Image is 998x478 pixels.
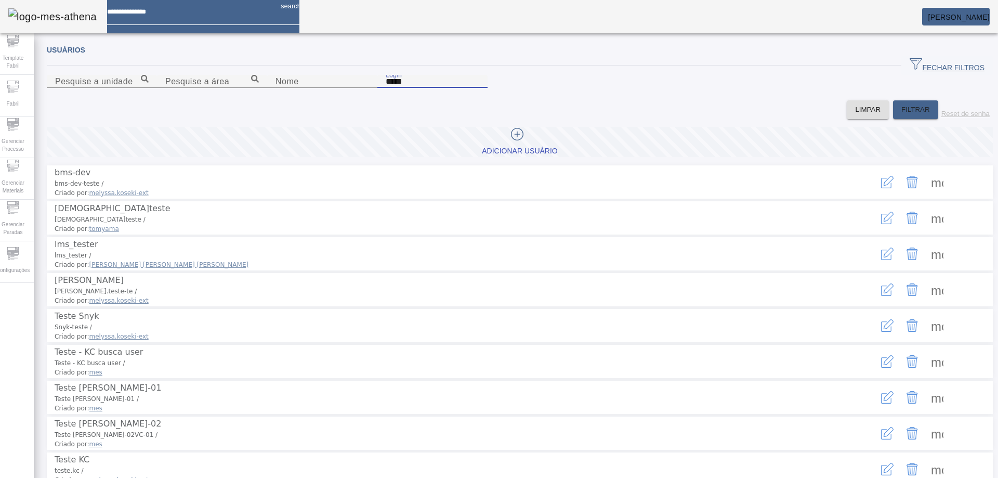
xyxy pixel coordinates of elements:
[55,440,834,449] span: Criado por:
[482,146,557,157] div: Adicionar Usuário
[55,203,170,213] span: [DEMOGRAPHIC_DATA]teste
[55,167,90,177] span: bms-dev
[925,277,950,302] button: Mais
[925,241,950,266] button: Mais
[89,189,149,197] span: melyssa.koseki-ext
[55,252,91,259] span: lms_tester /
[925,421,950,446] button: Mais
[900,205,925,230] button: Delete
[925,205,950,230] button: Mais
[55,275,124,285] span: [PERSON_NAME]
[55,260,834,269] span: Criado por:
[55,455,89,464] span: Teste KC
[55,395,139,403] span: Teste [PERSON_NAME]-01 /
[47,127,993,157] button: Adicionar Usuário
[55,311,99,321] span: Teste Snyk
[901,56,993,75] button: FECHAR FILTROS
[925,349,950,374] button: Mais
[925,385,950,410] button: Mais
[386,71,402,78] mat-label: Login
[900,385,925,410] button: Delete
[165,77,229,86] mat-label: Pesquise a área
[900,277,925,302] button: Delete
[165,75,259,88] input: Number
[900,170,925,195] button: Delete
[55,324,92,331] span: Snyk-teste /
[938,100,993,119] button: Reset de senha
[3,97,22,111] span: Fabril
[47,46,85,54] span: Usuários
[925,313,950,338] button: Mais
[55,368,834,377] span: Criado por:
[55,224,834,234] span: Criado por:
[89,261,249,268] span: [PERSON_NAME] [PERSON_NAME] [PERSON_NAME]
[89,369,102,376] span: mes
[55,180,103,187] span: bms-dev-teste /
[928,13,990,21] span: [PERSON_NAME]
[55,419,161,429] span: Teste [PERSON_NAME]-02
[55,404,834,413] span: Criado por:
[900,241,925,266] button: Delete
[925,170,950,195] button: Mais
[55,75,149,88] input: Number
[89,297,149,304] span: melyssa.koseki-ext
[89,225,119,232] span: tomyama
[855,105,881,115] span: LIMPAR
[55,188,834,198] span: Criado por:
[55,467,84,474] span: teste.kc /
[900,421,925,446] button: Delete
[893,100,938,119] button: FILTRAR
[55,431,157,438] span: Teste [PERSON_NAME]-02VC-01 /
[55,296,834,305] span: Criado por:
[55,383,161,393] span: Teste [PERSON_NAME]-01
[89,333,149,340] span: melyssa.koseki-ext
[941,110,990,118] label: Reset de senha
[901,105,930,115] span: FILTRAR
[55,347,143,357] span: Teste - KC busca user
[910,58,984,73] span: FECHAR FILTROS
[89,441,102,448] span: mes
[900,313,925,338] button: Delete
[847,100,889,119] button: LIMPAR
[55,216,146,223] span: [DEMOGRAPHIC_DATA]teste /
[55,239,98,249] span: lms_tester
[55,359,125,367] span: Teste - KC busca user /
[55,77,133,86] mat-label: Pesquise a unidade
[55,288,137,295] span: [PERSON_NAME].teste-te /
[275,77,299,86] mat-label: Nome
[900,349,925,374] button: Delete
[8,8,97,25] img: logo-mes-athena
[89,405,102,412] span: mes
[55,332,834,341] span: Criado por:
